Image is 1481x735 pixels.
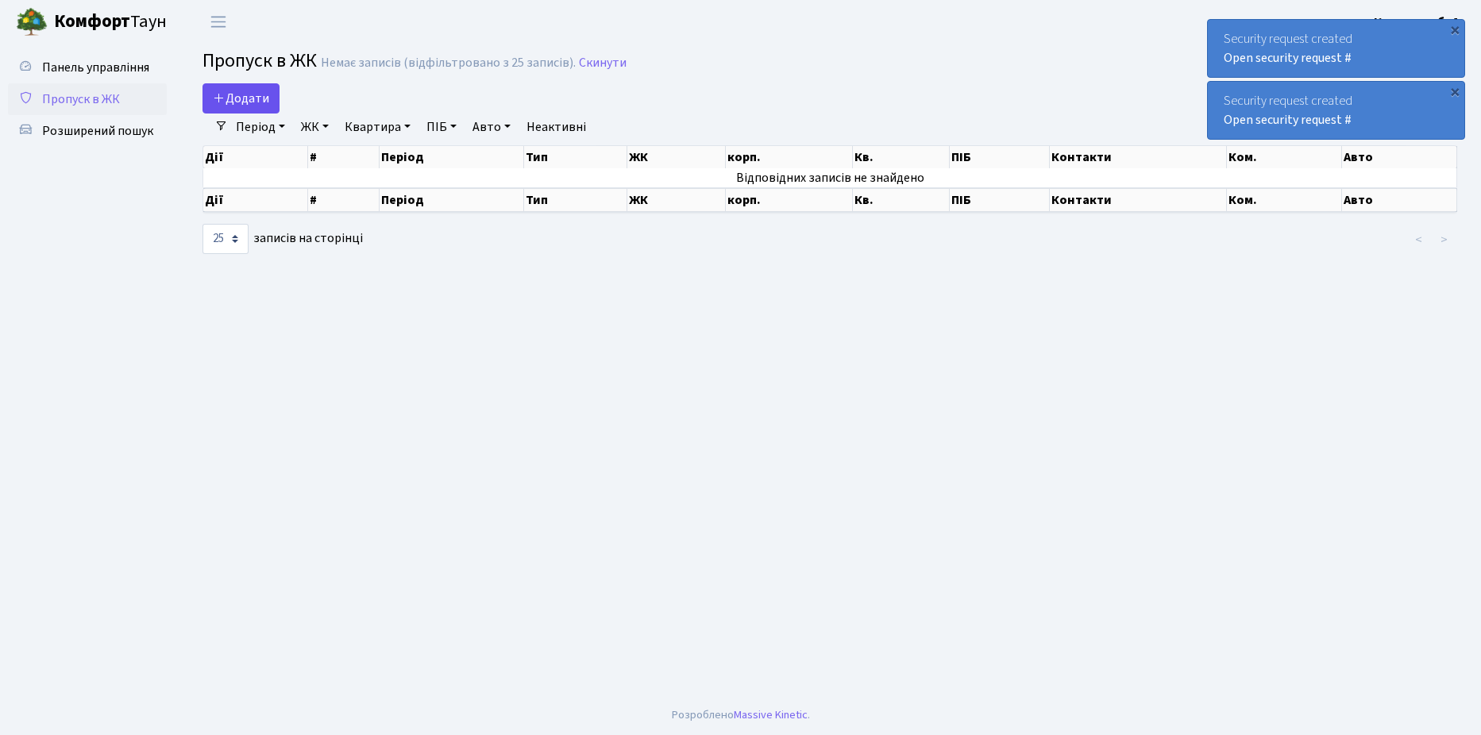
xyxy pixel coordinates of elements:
[295,114,335,140] a: ЖК
[853,188,950,212] th: Кв.
[950,146,1050,168] th: ПІБ
[579,56,627,71] a: Скинути
[950,188,1050,212] th: ПІБ
[202,224,249,254] select: записів на сторінці
[1050,146,1227,168] th: Контакти
[203,168,1457,187] td: Відповідних записів не знайдено
[1374,13,1462,31] b: Консьєрж б. 4.
[1050,188,1227,212] th: Контакти
[672,706,810,724] div: Розроблено .
[1447,21,1463,37] div: ×
[1208,82,1464,139] div: Security request created
[627,188,726,212] th: ЖК
[54,9,167,36] span: Таун
[524,188,627,212] th: Тип
[308,146,380,168] th: #
[420,114,463,140] a: ПІБ
[8,115,167,147] a: Розширений пошук
[42,59,149,76] span: Панель управління
[338,114,417,140] a: Квартира
[16,6,48,38] img: logo.png
[1342,188,1457,212] th: Авто
[199,9,238,35] button: Переключити навігацію
[1227,188,1342,212] th: Ком.
[1342,146,1457,168] th: Авто
[42,122,153,140] span: Розширений пошук
[308,188,380,212] th: #
[1224,111,1352,129] a: Open security request #
[380,188,524,212] th: Період
[202,47,317,75] span: Пропуск в ЖК
[321,56,576,71] div: Немає записів (відфільтровано з 25 записів).
[1447,83,1463,99] div: ×
[1374,13,1462,32] a: Консьєрж б. 4.
[8,83,167,115] a: Пропуск в ЖК
[203,146,308,168] th: Дії
[202,83,280,114] a: Додати
[229,114,291,140] a: Період
[853,146,950,168] th: Кв.
[213,90,269,107] span: Додати
[520,114,592,140] a: Неактивні
[8,52,167,83] a: Панель управління
[524,146,627,168] th: Тип
[380,146,524,168] th: Період
[627,146,726,168] th: ЖК
[202,224,363,254] label: записів на сторінці
[726,146,853,168] th: корп.
[54,9,130,34] b: Комфорт
[203,188,308,212] th: Дії
[42,90,120,108] span: Пропуск в ЖК
[1227,146,1342,168] th: Ком.
[726,188,853,212] th: корп.
[734,706,808,723] a: Massive Kinetic
[1224,49,1352,67] a: Open security request #
[1208,20,1464,77] div: Security request created
[466,114,517,140] a: Авто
